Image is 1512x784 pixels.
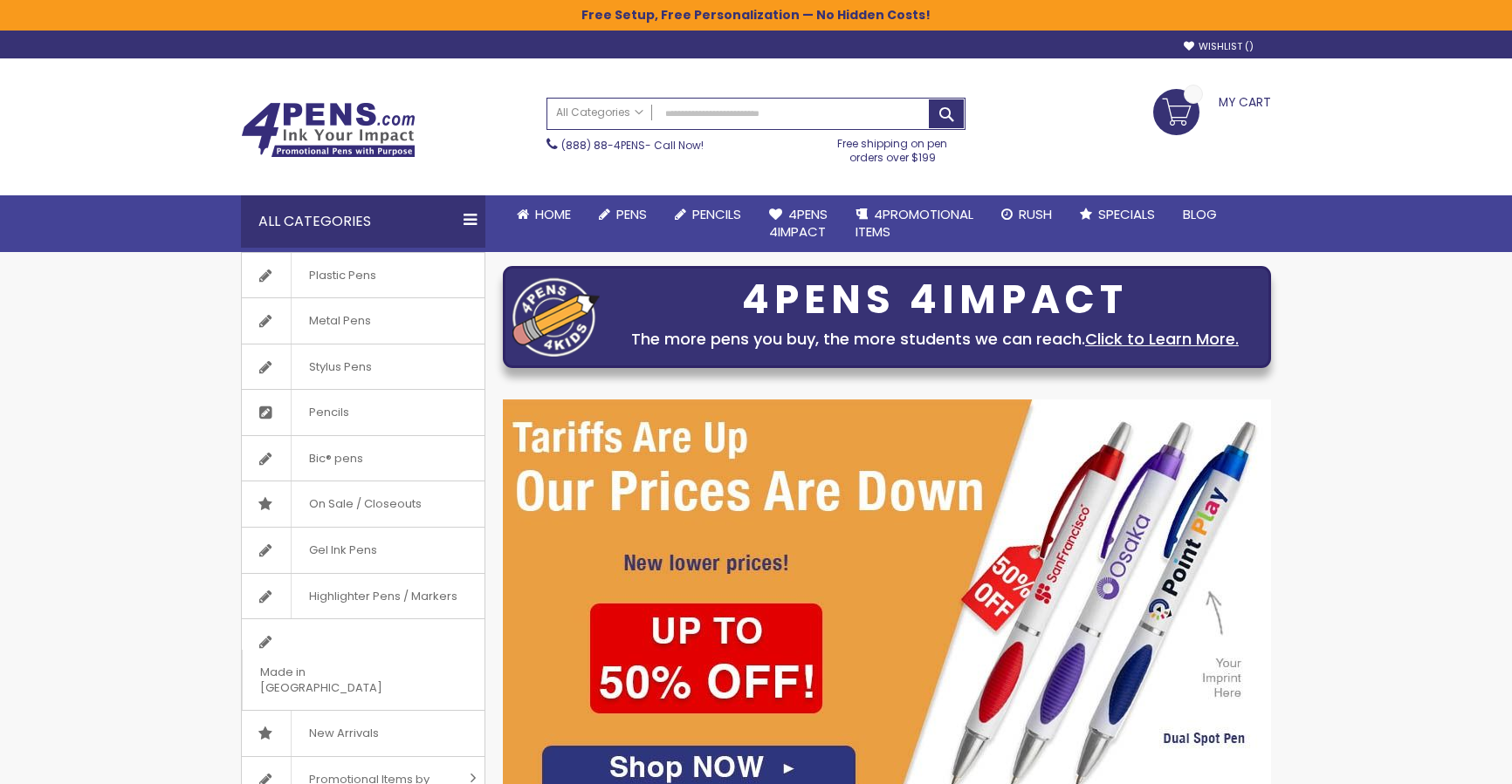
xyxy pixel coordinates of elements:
[291,528,395,573] span: Gel Ink Pens
[291,711,396,756] span: New Arrivals
[241,195,485,248] div: All Categories
[535,205,571,223] span: Home
[842,195,987,252] a: 4PROMOTIONALITEMS
[242,344,485,390] a: Stylus Pens
[755,195,842,252] a: 4Pens4impact
[242,298,485,344] a: Metal Pens
[1019,205,1052,223] span: Rush
[242,711,485,756] a: New Arrivals
[608,327,1261,351] div: The more pens you buy, the more students we can reach.
[291,253,394,298] span: Plastic Pens
[547,99,652,127] a: All Categories
[242,619,485,710] a: Made in [GEOGRAPHIC_DATA]
[820,130,966,165] div: Free shipping on pen orders over $199
[1098,205,1155,223] span: Specials
[616,205,647,223] span: Pens
[512,277,600,357] img: four_pen_logo.png
[291,574,475,619] span: Highlighter Pens / Markers
[585,195,661,234] a: Pens
[1085,328,1239,350] a: Click to Learn More.
[242,481,485,527] a: On Sale / Closeouts
[503,195,585,234] a: Home
[1066,195,1169,234] a: Specials
[291,298,388,344] span: Metal Pens
[242,253,485,298] a: Plastic Pens
[291,436,381,481] span: Bic® pens
[561,138,645,153] a: (888) 88-4PENS
[661,195,755,234] a: Pencils
[987,195,1066,234] a: Rush
[291,481,439,527] span: On Sale / Closeouts
[242,390,485,435] a: Pencils
[556,106,643,119] span: All Categories
[242,528,485,573] a: Gel Ink Pens
[856,205,973,241] span: 4PROMOTIONAL ITEMS
[1169,195,1231,234] a: Blog
[561,138,704,153] span: - Call Now!
[291,344,389,390] span: Stylus Pens
[242,436,485,481] a: Bic® pens
[692,205,741,223] span: Pencils
[241,102,416,158] img: 4Pens Custom Pens and Promotional Products
[1184,40,1254,53] a: Wishlist
[242,574,485,619] a: Highlighter Pens / Markers
[1183,205,1217,223] span: Blog
[608,282,1261,318] div: 4PENS 4IMPACT
[769,205,828,241] span: 4Pens 4impact
[291,390,367,435] span: Pencils
[242,650,441,710] span: Made in [GEOGRAPHIC_DATA]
